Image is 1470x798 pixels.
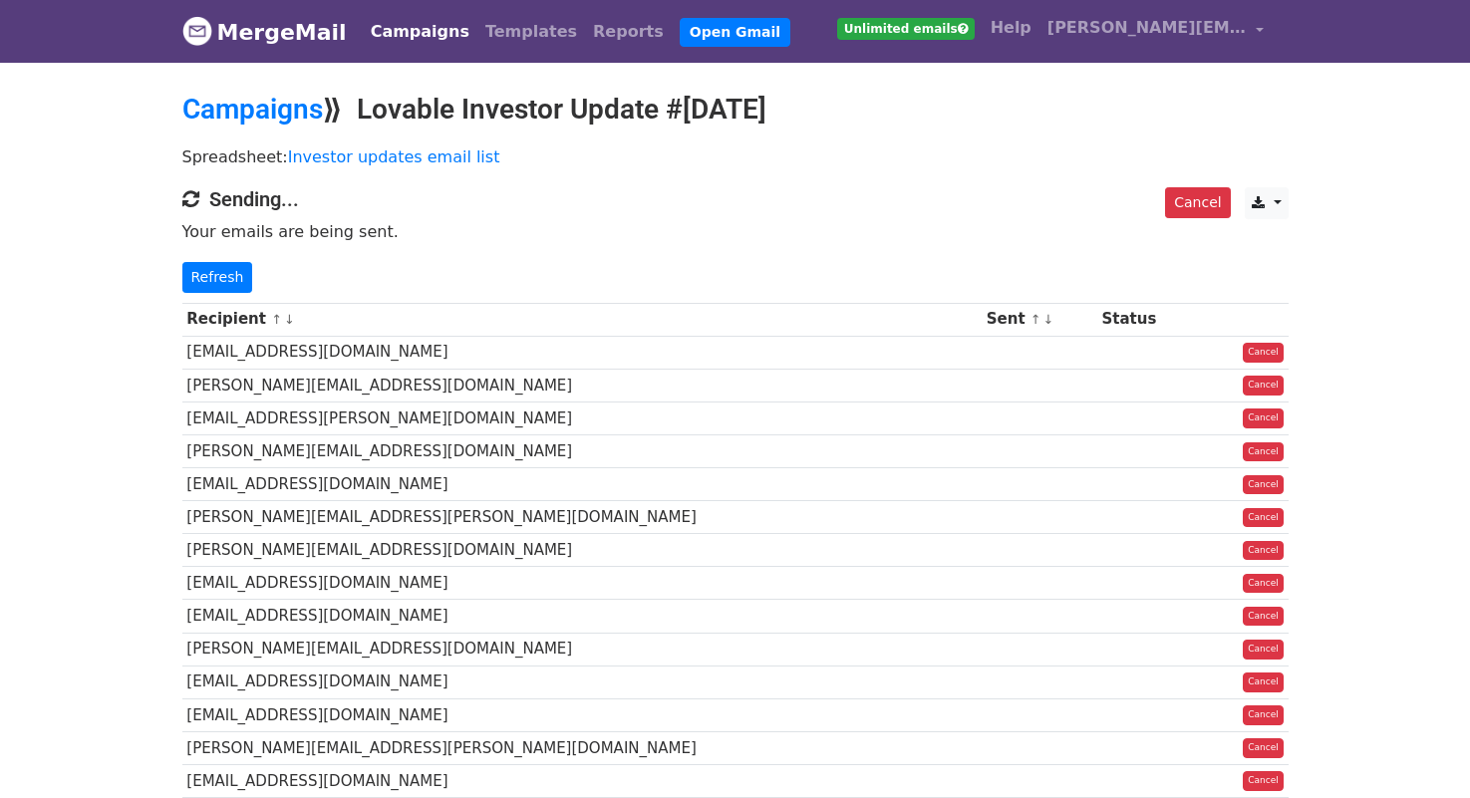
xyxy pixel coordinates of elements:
a: MergeMail [182,11,347,53]
a: Investor updates email list [288,147,500,166]
a: ↑ [1030,312,1041,327]
td: [EMAIL_ADDRESS][DOMAIN_NAME] [182,468,983,501]
td: [PERSON_NAME][EMAIL_ADDRESS][PERSON_NAME][DOMAIN_NAME] [182,501,983,534]
td: [EMAIL_ADDRESS][DOMAIN_NAME] [182,665,983,698]
td: [EMAIL_ADDRESS][DOMAIN_NAME] [182,567,983,600]
td: [EMAIL_ADDRESS][DOMAIN_NAME] [182,600,983,633]
th: Sent [982,303,1097,336]
p: Spreadsheet: [182,146,1289,167]
td: [PERSON_NAME][EMAIL_ADDRESS][DOMAIN_NAME] [182,633,983,665]
th: Status [1097,303,1196,336]
a: Cancel [1243,607,1284,627]
td: [EMAIL_ADDRESS][PERSON_NAME][DOMAIN_NAME] [182,401,983,434]
td: [PERSON_NAME][EMAIL_ADDRESS][DOMAIN_NAME] [182,434,983,467]
a: Cancel [1243,408,1284,428]
img: MergeMail logo [182,16,212,46]
a: ↓ [284,312,295,327]
a: Cancel [1243,771,1284,791]
span: [PERSON_NAME][EMAIL_ADDRESS][DOMAIN_NAME] [1047,16,1247,40]
a: Campaigns [182,93,323,126]
a: Cancel [1243,508,1284,528]
a: Cancel [1243,574,1284,594]
span: Unlimited emails [837,18,975,40]
a: Cancel [1165,187,1230,218]
a: Campaigns [363,12,477,52]
a: Open Gmail [680,18,790,47]
td: [EMAIL_ADDRESS][DOMAIN_NAME] [182,336,983,369]
a: Cancel [1243,376,1284,396]
h2: ⟫ Lovable Investor Update #[DATE] [182,93,1289,127]
td: [PERSON_NAME][EMAIL_ADDRESS][PERSON_NAME][DOMAIN_NAME] [182,731,983,764]
a: Help [983,8,1039,48]
td: [EMAIL_ADDRESS][DOMAIN_NAME] [182,764,983,797]
h4: Sending... [182,187,1289,211]
a: Cancel [1243,442,1284,462]
a: ↓ [1043,312,1054,327]
a: Templates [477,12,585,52]
a: Unlimited emails [829,8,983,48]
a: Cancel [1243,640,1284,660]
a: Cancel [1243,738,1284,758]
td: [PERSON_NAME][EMAIL_ADDRESS][DOMAIN_NAME] [182,534,983,567]
p: Your emails are being sent. [182,221,1289,242]
a: Cancel [1243,541,1284,561]
a: Refresh [182,262,253,293]
a: Cancel [1243,343,1284,363]
a: Reports [585,12,672,52]
a: Cancel [1243,475,1284,495]
td: [PERSON_NAME][EMAIL_ADDRESS][DOMAIN_NAME] [182,369,983,401]
a: Cancel [1243,705,1284,725]
td: [EMAIL_ADDRESS][DOMAIN_NAME] [182,698,983,731]
a: Cancel [1243,672,1284,692]
a: ↑ [271,312,282,327]
th: Recipient [182,303,983,336]
a: [PERSON_NAME][EMAIL_ADDRESS][DOMAIN_NAME] [1039,8,1273,55]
